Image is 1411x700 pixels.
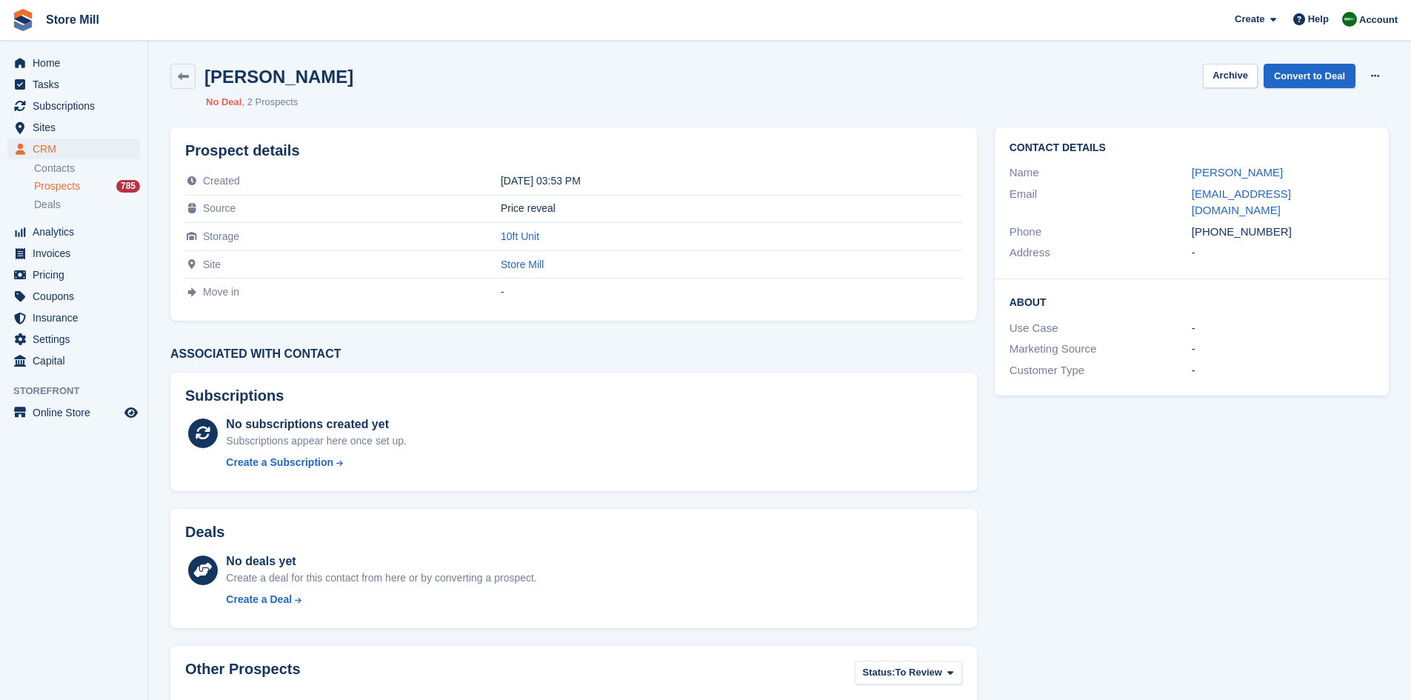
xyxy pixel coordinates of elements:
span: Settings [33,329,121,350]
h2: Contact Details [1010,142,1374,154]
span: Pricing [33,264,121,285]
div: Customer Type [1010,362,1192,379]
a: menu [7,402,140,423]
h2: Deals [185,524,224,541]
a: Convert to Deal [1264,64,1355,88]
a: menu [7,74,140,95]
div: Name [1010,164,1192,181]
div: No subscriptions created yet [226,416,407,433]
span: Sites [33,117,121,138]
div: - [501,286,962,298]
span: Coupons [33,286,121,307]
h2: Subscriptions [185,387,962,404]
a: menu [7,117,140,138]
span: Prospects [34,179,80,193]
a: [PERSON_NAME] [1192,166,1283,179]
span: Tasks [33,74,121,95]
h3: Associated with contact [170,347,977,361]
h2: [PERSON_NAME] [204,67,353,87]
a: menu [7,329,140,350]
a: Preview store [122,404,140,421]
span: Move in [203,286,239,298]
span: To Review [895,665,942,680]
div: Subscriptions appear here once set up. [226,433,407,449]
a: menu [7,53,140,73]
div: [DATE] 03:53 PM [501,175,962,187]
span: Status: [863,665,895,680]
img: stora-icon-8386f47178a22dfd0bd8f6a31ec36ba5ce8667c1dd55bd0f319d3a0aa187defe.svg [12,9,34,31]
li: No Deal [206,95,241,110]
div: No deals yet [226,553,536,570]
a: menu [7,307,140,328]
a: menu [7,96,140,116]
div: Address [1010,244,1192,261]
span: Storage [203,230,239,242]
div: Email [1010,186,1192,219]
a: [EMAIL_ADDRESS][DOMAIN_NAME] [1192,187,1291,217]
button: Status: To Review [855,661,962,685]
span: Deals [34,198,61,212]
a: menu [7,243,140,264]
div: 785 [116,180,140,193]
span: Created [203,175,240,187]
a: menu [7,139,140,159]
span: Subscriptions [33,96,121,116]
span: Help [1308,12,1329,27]
span: Home [33,53,121,73]
a: Store Mill [40,7,105,32]
a: menu [7,286,140,307]
a: Store Mill [501,259,544,270]
span: Analytics [33,221,121,242]
span: CRM [33,139,121,159]
div: - [1192,320,1374,337]
a: menu [7,264,140,285]
div: Marketing Source [1010,341,1192,358]
span: Storefront [13,384,147,399]
a: Deals [34,197,140,213]
span: Insurance [33,307,121,328]
div: Create a Subscription [226,455,333,470]
a: menu [7,350,140,371]
a: 10ft Unit [501,230,539,242]
div: Use Case [1010,320,1192,337]
span: Create [1235,12,1264,27]
a: Create a Subscription [226,455,407,470]
a: Contacts [34,161,140,176]
h2: Prospect details [185,142,962,159]
span: Online Store [33,402,121,423]
div: - [1192,341,1374,358]
button: Archive [1203,64,1258,88]
div: - [1192,244,1374,261]
img: Angus [1342,12,1357,27]
span: Source [203,202,236,214]
span: Site [203,259,221,270]
h2: About [1010,294,1374,309]
div: Create a Deal [226,592,292,607]
span: Invoices [33,243,121,264]
a: menu [7,221,140,242]
a: Prospects 785 [34,179,140,194]
li: 2 Prospects [241,95,298,110]
span: Account [1359,13,1398,27]
h2: Other Prospects [185,661,301,688]
div: - [1192,362,1374,379]
a: Create a Deal [226,592,536,607]
div: Price reveal [501,202,962,214]
div: Create a deal for this contact from here or by converting a prospect. [226,570,536,586]
span: Capital [33,350,121,371]
div: Phone [1010,224,1192,241]
div: [PHONE_NUMBER] [1192,224,1374,241]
